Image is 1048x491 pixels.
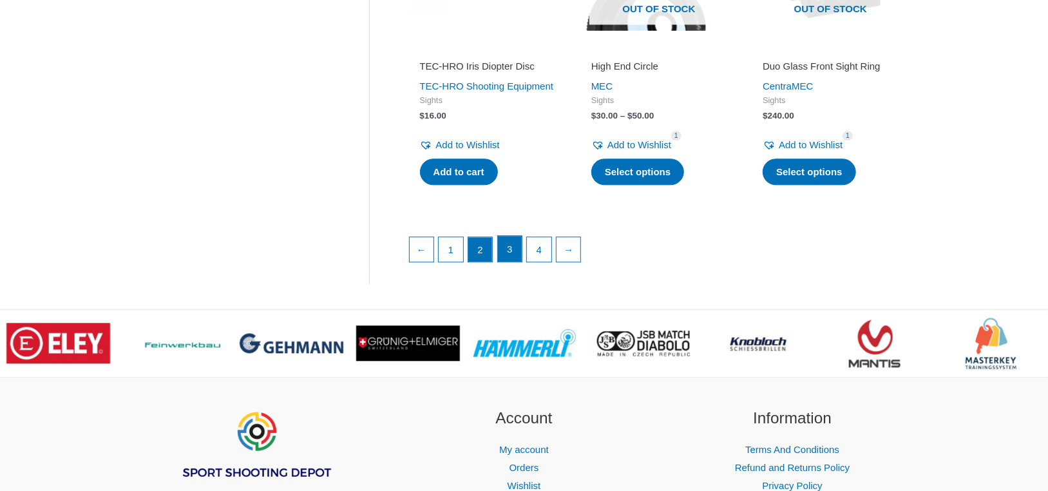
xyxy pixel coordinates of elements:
a: Select options for “Duo Glass Front Sight Ring” [763,159,856,186]
a: Add to Wishlist [591,136,671,154]
a: Page 3 [498,236,522,262]
span: Add to Wishlist [436,139,500,150]
a: Page 1 [439,237,463,262]
span: Add to Wishlist [779,139,843,150]
h2: Duo Glass Front Sight Ring [763,60,898,73]
a: TEC-HRO Iris Diopter Disc [420,60,555,77]
bdi: 240.00 [763,111,794,120]
a: Orders [510,462,539,473]
a: → [557,237,581,262]
a: Duo Glass Front Sight Ring [763,60,898,77]
span: Sights [420,95,555,106]
span: 1 [843,131,853,140]
a: Page 4 [527,237,551,262]
img: brand logo [6,323,110,363]
a: Privacy Policy [762,480,822,491]
a: Add to Wishlist [420,136,500,154]
a: TEC-HRO Shooting Equipment [420,81,554,91]
span: Add to Wishlist [607,139,671,150]
a: My account [499,444,549,455]
span: $ [627,111,633,120]
h2: High End Circle [591,60,727,73]
a: Add to cart: “TEC-HRO Iris Diopter Disc” [420,159,498,186]
bdi: 30.00 [591,111,618,120]
span: Sights [591,95,727,106]
iframe: Customer reviews powered by Trustpilot [591,42,727,57]
nav: Product Pagination [408,235,910,269]
span: $ [591,111,596,120]
a: Centra [763,81,792,91]
bdi: 50.00 [627,111,654,120]
h2: Account [406,407,642,430]
iframe: Customer reviews powered by Trustpilot [763,42,898,57]
a: MEC [792,81,813,91]
span: 1 [671,131,681,140]
span: – [620,111,625,120]
a: Refund and Returns Policy [735,462,850,473]
h2: Information [674,407,911,430]
a: Wishlist [508,480,541,491]
a: Terms And Conditions [745,444,839,455]
bdi: 16.00 [420,111,446,120]
span: Sights [763,95,898,106]
a: MEC [591,81,613,91]
span: Page 2 [468,237,493,262]
span: $ [420,111,425,120]
h2: TEC-HRO Iris Diopter Disc [420,60,555,73]
span: $ [763,111,768,120]
a: Add to Wishlist [763,136,843,154]
iframe: Customer reviews powered by Trustpilot [420,42,555,57]
a: High End Circle [591,60,727,77]
a: ← [410,237,434,262]
a: Select options for “High End Circle” [591,159,685,186]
